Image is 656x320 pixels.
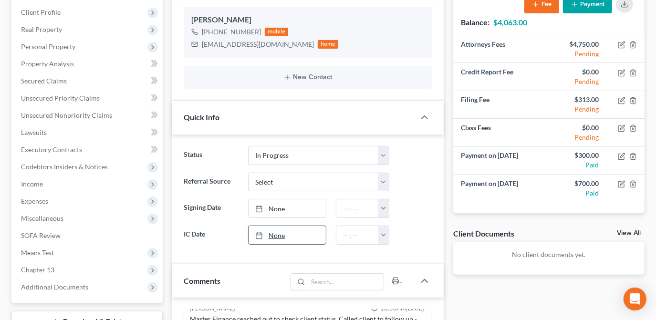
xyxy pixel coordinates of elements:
[21,25,62,33] span: Real Property
[336,226,379,244] input: -- : --
[21,214,63,222] span: Miscellaneous
[557,133,599,142] div: Pending
[13,55,163,72] a: Property Analysis
[21,231,61,239] span: SOFA Review
[557,179,599,188] div: $700.00
[179,199,243,218] label: Signing Date
[21,283,88,291] span: Additional Documents
[617,230,641,237] a: View All
[13,227,163,244] a: SOFA Review
[21,145,82,154] span: Executory Contracts
[21,8,61,16] span: Client Profile
[453,228,514,238] div: Client Documents
[249,226,326,244] a: None
[557,40,599,49] div: $4,750.00
[21,197,48,205] span: Expenses
[557,188,599,198] div: Paid
[21,248,54,257] span: Means Test
[179,146,243,165] label: Status
[453,91,549,118] td: Filing Fee
[308,274,384,290] input: Search...
[493,18,527,27] strong: $4,063.00
[21,77,67,85] span: Secured Claims
[191,73,425,81] button: New Contact
[13,72,163,90] a: Secured Claims
[191,14,425,26] div: [PERSON_NAME]
[21,111,112,119] span: Unsecured Nonpriority Claims
[453,119,549,146] td: Class Fees
[557,160,599,170] div: Paid
[557,104,599,114] div: Pending
[202,27,261,37] div: [PHONE_NUMBER]
[21,266,54,274] span: Chapter 13
[21,42,75,51] span: Personal Property
[557,67,599,77] div: $0.00
[202,40,314,49] div: [EMAIL_ADDRESS][DOMAIN_NAME]
[557,151,599,160] div: $300.00
[461,18,489,27] strong: Balance:
[557,77,599,86] div: Pending
[557,49,599,59] div: Pending
[453,174,549,202] td: Payment on [DATE]
[557,95,599,104] div: $313.00
[13,124,163,141] a: Lawsuits
[21,94,100,102] span: Unsecured Priority Claims
[249,199,326,217] a: None
[21,128,47,136] span: Lawsuits
[453,35,549,63] td: Attorneys Fees
[13,107,163,124] a: Unsecured Nonpriority Claims
[179,173,243,192] label: Referral Source
[21,60,74,68] span: Property Analysis
[453,147,549,175] td: Payment on [DATE]
[184,276,220,285] span: Comments
[179,226,243,245] label: IC Date
[624,288,646,310] div: Open Intercom Messenger
[336,199,379,217] input: -- : --
[13,141,163,158] a: Executory Contracts
[461,250,637,259] p: No client documents yet.
[557,123,599,133] div: $0.00
[318,40,339,49] div: home
[184,113,219,122] span: Quick Info
[13,90,163,107] a: Unsecured Priority Claims
[265,28,289,36] div: mobile
[21,163,108,171] span: Codebtors Insiders & Notices
[21,180,43,188] span: Income
[453,63,549,91] td: Credit Report Fee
